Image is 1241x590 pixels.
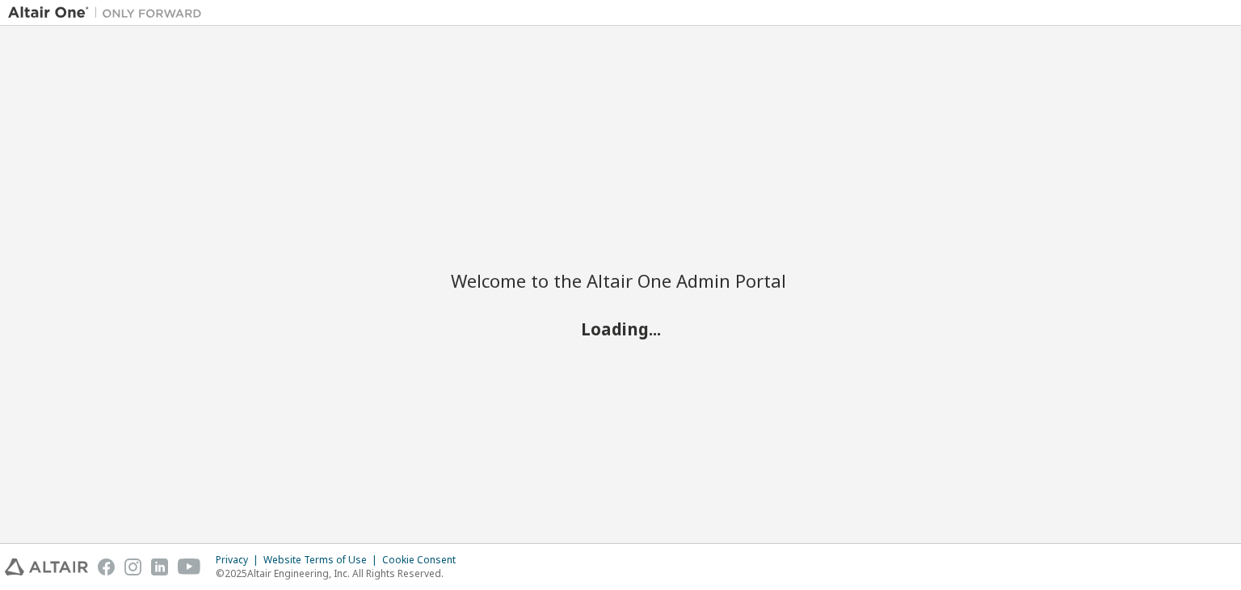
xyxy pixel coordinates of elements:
[382,554,465,567] div: Cookie Consent
[263,554,382,567] div: Website Terms of Use
[216,554,263,567] div: Privacy
[5,558,88,575] img: altair_logo.svg
[98,558,115,575] img: facebook.svg
[178,558,201,575] img: youtube.svg
[216,567,465,580] p: © 2025 Altair Engineering, Inc. All Rights Reserved.
[124,558,141,575] img: instagram.svg
[8,5,210,21] img: Altair One
[451,318,790,339] h2: Loading...
[451,269,790,292] h2: Welcome to the Altair One Admin Portal
[151,558,168,575] img: linkedin.svg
